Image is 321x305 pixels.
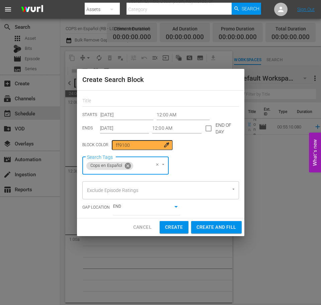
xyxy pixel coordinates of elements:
[163,141,170,148] span: colorize
[154,161,161,168] button: Clear
[82,112,97,118] p: STARTS
[165,223,183,231] span: Create
[82,142,108,148] p: Block Color
[297,7,315,12] a: Sign Out
[191,221,242,233] button: Create and Fill
[128,221,157,233] button: Cancel
[113,203,180,212] div: END
[216,122,239,135] p: END OF DAY
[230,186,237,192] button: Open
[133,223,152,231] span: Cancel
[16,2,48,17] img: ans4CAIJ8jUAAAAAAAAAAAAAAAAAAAAAAAAgQb4GAAAAAAAAAAAAAAAAAAAAAAAAJMjXAAAAAAAAAAAAAAAAAAAAAAAAgAT5G...
[242,3,259,15] span: Search
[82,74,239,85] h2: Create Search Block
[86,162,134,170] div: Cops en Español
[82,125,93,131] p: ENDS
[82,205,110,210] p: GAP LOCATION
[309,133,321,173] button: Open Feedback Widget
[196,223,236,231] span: Create and Fill
[86,163,127,169] span: Cops en Español
[160,221,188,233] button: Create
[160,161,166,168] button: Open
[4,5,12,13] span: menu
[82,96,239,107] input: Title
